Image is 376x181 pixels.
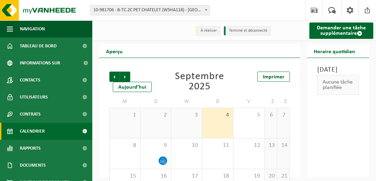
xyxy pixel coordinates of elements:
h2: Aperçu [99,44,130,58]
span: Informations sur l’entreprise [20,55,79,72]
li: À réaliser [196,26,220,35]
h3: [DATE] [317,65,359,75]
span: 10-981706 - B-TC.2C PET CHATELET (W5HA118) - PONT-DE-LOUP [91,5,210,15]
span: 9 [144,142,168,149]
span: 10-981706 - B-TC.2C PET CHATELET (W5HA118) - PONT-DE-LOUP [90,5,210,15]
span: Précédent [109,72,120,82]
td: D [140,95,172,108]
span: 4 [206,111,230,119]
td: Z [277,95,290,108]
li: Terminé et déconnecté [224,26,271,35]
font: Demander une tâche supplémentaire [317,25,366,36]
span: 16 [144,172,168,180]
span: 21 [281,172,286,180]
span: Contacts [20,72,40,89]
span: Imprimer [263,74,284,80]
h2: Horaire quotidien [307,44,362,58]
a: Demander une tâche supplémentaire [309,22,374,39]
span: Documents [20,157,46,174]
span: Utilisateurs [20,89,48,106]
span: 12 [237,142,261,149]
span: 13 [268,142,273,149]
span: 19 [237,172,261,180]
div: Aucune tâche planifiée [317,75,359,95]
span: Prochain [120,72,130,82]
span: Rapports [20,140,41,157]
span: 17 [175,172,199,180]
div: Aujourd’hui [113,82,152,92]
span: Contrats [20,106,41,123]
td: W [171,95,202,108]
span: 5 [237,111,261,119]
span: 10 [175,142,199,149]
td: M [109,95,140,108]
span: Calendrier [20,123,45,140]
span: 3 [175,111,199,119]
span: 2 [144,111,168,119]
span: 8 [113,142,137,149]
a: Imprimer [257,72,290,82]
span: Tableau de bord [20,37,57,55]
span: 11 [206,142,230,149]
span: 1 [113,111,137,119]
span: Navigation [20,20,45,37]
span: 7 [281,111,286,119]
td: V [233,95,265,108]
span: 18 [206,172,230,180]
div: Septembre 2025 [168,72,231,92]
span: 20 [268,172,273,180]
span: 15 [113,172,137,180]
span: 14 [281,142,286,149]
td: D [202,95,233,108]
td: Z [265,95,277,108]
span: 6 [268,111,273,119]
